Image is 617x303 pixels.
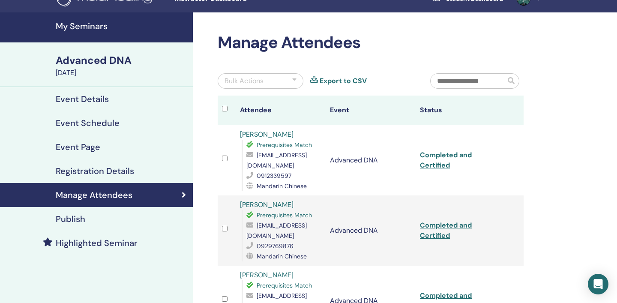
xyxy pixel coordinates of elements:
span: 0929769876 [257,242,294,250]
h4: Event Details [56,94,109,104]
span: [EMAIL_ADDRESS][DOMAIN_NAME] [246,222,307,240]
span: Prerequisites Match [257,211,312,219]
div: Advanced DNA [56,53,188,68]
h4: Registration Details [56,166,134,176]
h4: Publish [56,214,85,224]
div: Open Intercom Messenger [588,274,608,294]
a: Advanced DNA[DATE] [51,53,193,78]
a: [PERSON_NAME] [240,200,294,209]
h4: Highlighted Seminar [56,238,138,248]
span: [EMAIL_ADDRESS][DOMAIN_NAME] [246,151,307,169]
a: [PERSON_NAME] [240,130,294,139]
span: Mandarin Chinese [257,182,307,190]
th: Event [326,96,416,125]
h4: Event Schedule [56,118,120,128]
div: [DATE] [56,68,188,78]
h4: Event Page [56,142,100,152]
a: [PERSON_NAME] [240,270,294,279]
span: Prerequisites Match [257,141,312,149]
td: Advanced DNA [326,195,416,266]
td: Advanced DNA [326,125,416,195]
h4: My Seminars [56,21,188,31]
span: Mandarin Chinese [257,252,307,260]
a: Export to CSV [320,76,367,86]
span: 0912339597 [257,172,291,180]
span: Prerequisites Match [257,282,312,289]
th: Attendee [236,96,326,125]
h4: Manage Attendees [56,190,132,200]
th: Status [416,96,506,125]
div: Bulk Actions [225,76,264,86]
a: Completed and Certified [420,150,472,170]
h2: Manage Attendees [218,33,524,53]
a: Completed and Certified [420,221,472,240]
